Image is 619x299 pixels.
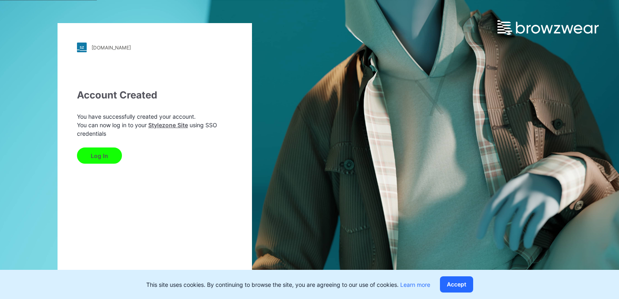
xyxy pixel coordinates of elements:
[77,147,122,164] button: Log In
[92,45,131,51] div: [DOMAIN_NAME]
[77,112,233,121] p: You have successfully created your account.
[440,276,473,293] button: Accept
[77,43,87,52] img: stylezone-logo.562084cfcfab977791bfbf7441f1a819.svg
[77,88,233,103] div: Account Created
[497,20,599,35] img: browzwear-logo.e42bd6dac1945053ebaf764b6aa21510.svg
[77,43,233,52] a: [DOMAIN_NAME]
[77,121,233,138] p: You can now log in to your using SSO credentials
[148,122,188,128] a: Stylezone Site
[146,280,430,289] p: This site uses cookies. By continuing to browse the site, you are agreeing to our use of cookies.
[400,281,430,288] a: Learn more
